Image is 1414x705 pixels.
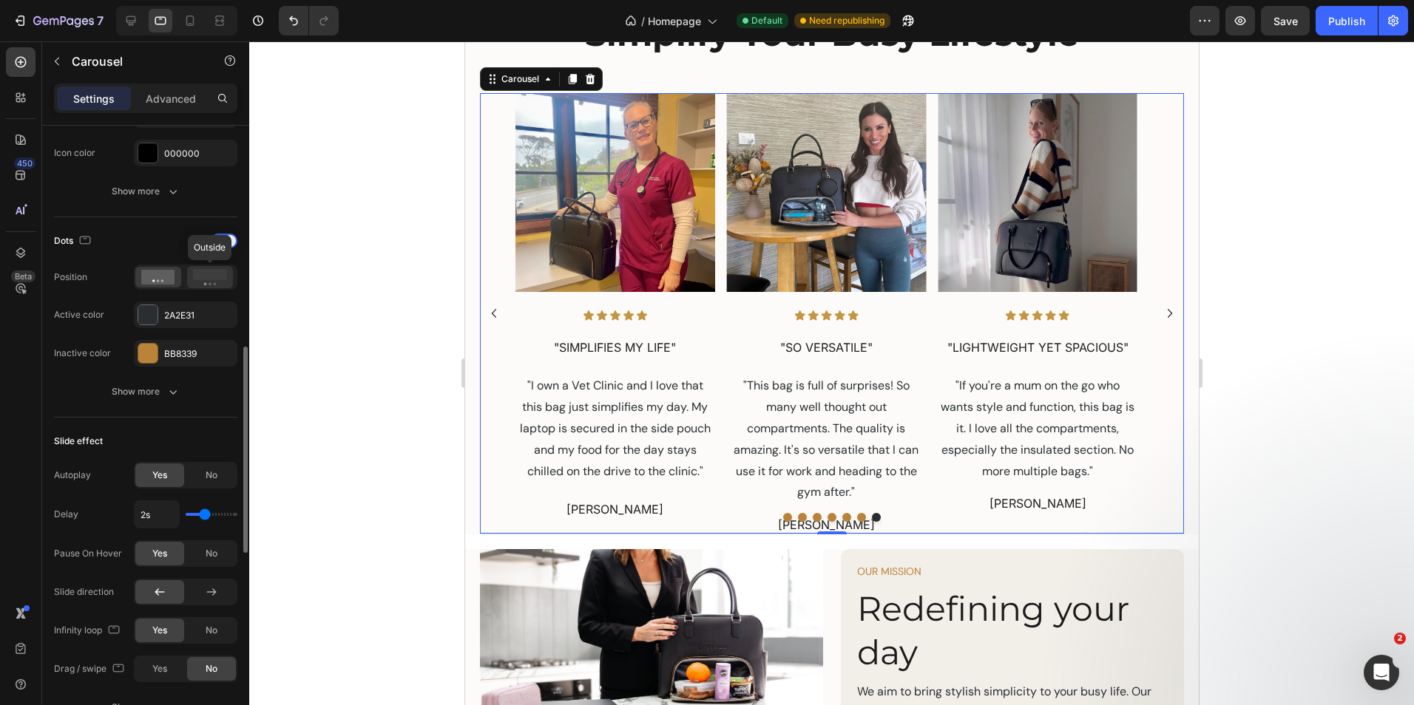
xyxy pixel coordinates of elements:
button: Dot [362,471,371,480]
p: "If you're a mum on the go who wants style and function, this bag is it. I love all the compartme... [474,334,671,440]
img: gempages_534325674635166474-729fdf40-069d-4c58-bad9-134146912601.png [473,52,672,251]
p: 7 [97,12,104,30]
span: No [206,662,217,675]
div: Beta [11,270,35,282]
div: Delay [54,508,78,521]
div: Position [54,270,87,284]
div: Inactive color [54,347,111,360]
span: No [206,624,217,637]
p: Settings [73,91,115,106]
div: Rich Text Editor. Editing area: main [473,333,672,442]
div: Carousel [33,31,77,44]
div: Undo/Redo [279,6,339,35]
span: Yes [152,547,167,560]
div: Drag / swipe [54,659,127,679]
span: Yes [152,624,167,637]
div: 000000 [164,147,234,160]
div: Pause On Hover [54,547,122,560]
button: Dot [377,471,386,480]
button: Dot [392,471,401,480]
div: Rich Text Editor. Editing area: main [50,333,250,442]
h2: Redefining your day [390,544,704,636]
div: 2A2E31 [164,309,234,322]
div: Icon color [54,146,95,160]
button: Dot [407,471,416,480]
p: "SIMPLIFIES MY LIFE" [52,299,248,313]
button: 7 [6,6,110,35]
div: Publish [1328,13,1365,29]
button: Dot [318,471,327,480]
span: Default [751,14,782,27]
span: Homepage [648,13,701,29]
p: [PERSON_NAME] [52,461,248,475]
button: Publish [1316,6,1378,35]
div: Active color [54,308,104,321]
span: Save [1273,15,1298,27]
p: Carousel [72,52,197,70]
div: Show more [112,384,180,399]
button: Save [1261,6,1310,35]
input: Auto [135,501,179,528]
span: 2 [1394,633,1406,644]
span: / [641,13,645,29]
div: BB8339 [164,347,234,361]
p: [PERSON_NAME] [474,455,671,469]
button: Dot [333,471,342,480]
span: No [206,469,217,482]
div: Slide effect [54,435,103,448]
button: Dot [348,471,356,480]
button: Carousel Next Arrow [693,260,717,284]
p: OUR MISSION [392,521,703,539]
div: Autoplay [54,469,91,482]
div: 450 [14,157,35,169]
p: "LIGHTWEIGHT YET SPACIOUS" [474,299,671,313]
button: Show more [54,378,237,405]
p: "I own a Vet Clinic and I love that this bag just simplifies my day. My laptop is secured in the ... [52,334,248,440]
button: Show more [54,178,237,205]
span: No [206,547,217,560]
span: Yes [152,662,167,675]
iframe: Intercom live chat [1364,655,1399,690]
span: Need republishing [809,14,884,27]
div: Slide direction [54,585,114,599]
iframe: Design area [465,41,1199,705]
img: gempages_534325674635166474-0c3e8ccc-e5a9-432e-a255-bc0cc31f5505.png [50,52,250,251]
div: Infinity loop [54,621,123,641]
p: Advanced [146,91,196,106]
span: Yes [152,469,167,482]
div: Dots [54,231,94,251]
div: Show more [112,184,180,199]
